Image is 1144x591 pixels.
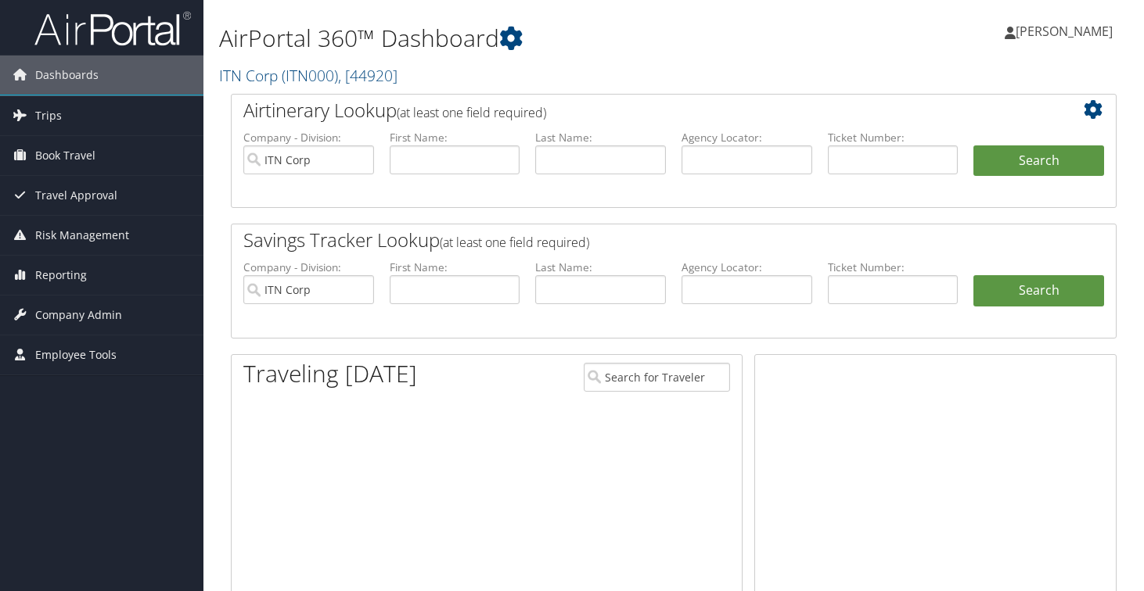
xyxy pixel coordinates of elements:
[243,227,1031,253] h2: Savings Tracker Lookup
[682,260,812,275] label: Agency Locator:
[35,335,117,374] span: Employee Tools
[35,256,87,295] span: Reporting
[397,104,546,121] span: (at least one field required)
[390,260,520,275] label: First Name:
[535,260,666,275] label: Last Name:
[35,56,99,95] span: Dashboards
[584,363,730,392] input: Search for Traveler
[243,97,1031,124] h2: Airtinerary Lookup
[243,275,374,304] input: search accounts
[243,130,374,145] label: Company - Division:
[34,10,191,47] img: airportal-logo.png
[973,275,1104,306] a: Search
[682,130,812,145] label: Agency Locator:
[390,130,520,145] label: First Name:
[219,65,398,86] a: ITN Corp
[282,65,338,86] span: ( ITN000 )
[35,295,122,335] span: Company Admin
[243,260,374,275] label: Company - Division:
[828,260,959,275] label: Ticket Number:
[35,136,95,175] span: Book Travel
[1005,8,1128,55] a: [PERSON_NAME]
[243,357,417,390] h1: Traveling [DATE]
[35,96,62,135] span: Trips
[35,176,117,215] span: Travel Approval
[35,216,129,255] span: Risk Management
[973,145,1104,177] button: Search
[219,22,826,55] h1: AirPortal 360™ Dashboard
[338,65,398,86] span: , [ 44920 ]
[535,130,666,145] label: Last Name:
[1016,23,1113,40] span: [PERSON_NAME]
[828,130,959,145] label: Ticket Number:
[440,234,589,251] span: (at least one field required)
